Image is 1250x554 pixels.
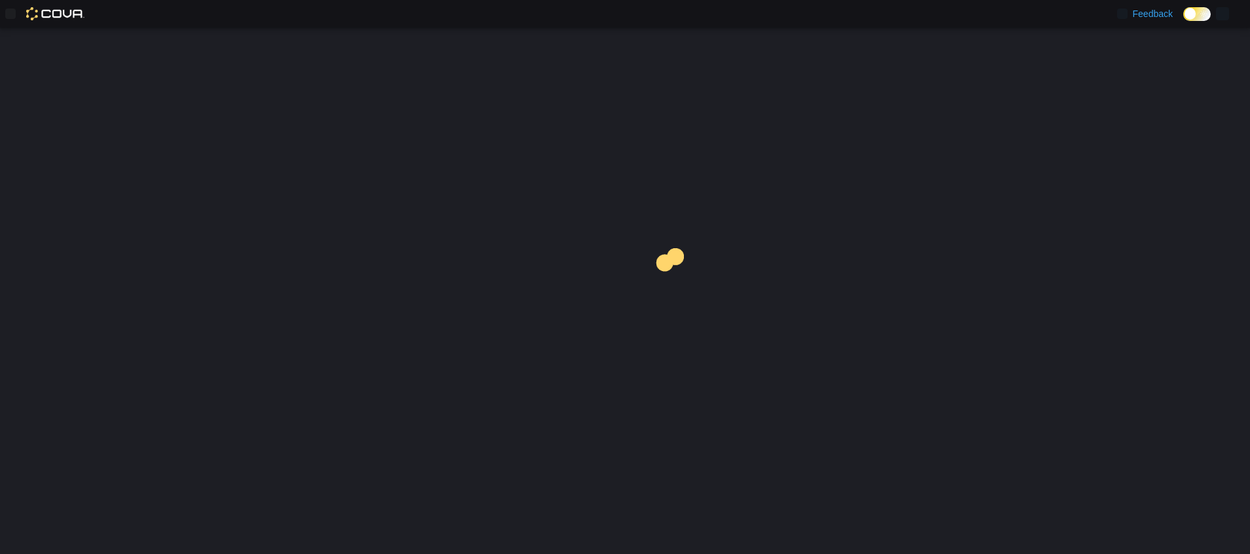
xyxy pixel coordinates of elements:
img: Cova [26,7,84,20]
img: cova-loader [625,238,723,337]
span: Dark Mode [1183,21,1184,22]
a: Feedback [1112,1,1178,27]
span: Feedback [1133,7,1173,20]
input: Dark Mode [1183,7,1211,21]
